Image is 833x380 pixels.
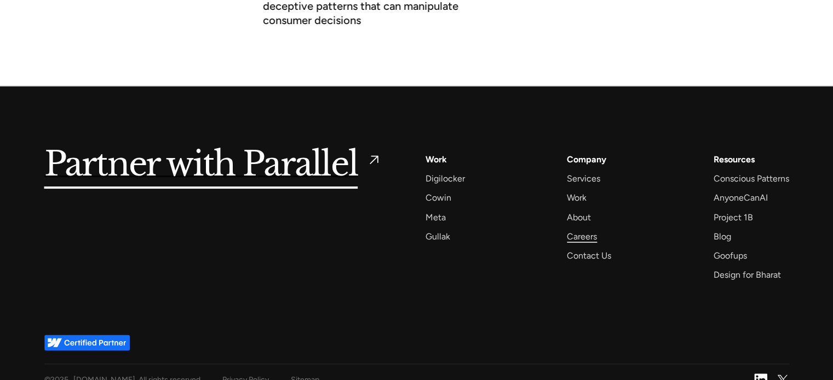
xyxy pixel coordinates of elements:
a: Work [567,190,587,205]
a: About [567,210,591,225]
a: Work [426,152,447,167]
a: Meta [426,210,446,225]
a: Conscious Patterns [713,171,789,186]
a: Cowin [426,190,451,205]
a: Digilocker [426,171,465,186]
div: Resources [713,152,754,167]
a: Goofups [713,248,746,263]
a: Careers [567,229,597,244]
a: Design for Bharat [713,267,780,282]
a: Company [567,152,606,167]
h5: Partner with Parallel [44,152,358,177]
a: Contact Us [567,248,611,263]
a: Project 1B [713,210,752,225]
a: Partner with Parallel [44,152,382,177]
a: Services [567,171,600,186]
a: Gullak [426,229,450,244]
a: Blog [713,229,731,244]
a: AnyoneCanAI [713,190,767,205]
